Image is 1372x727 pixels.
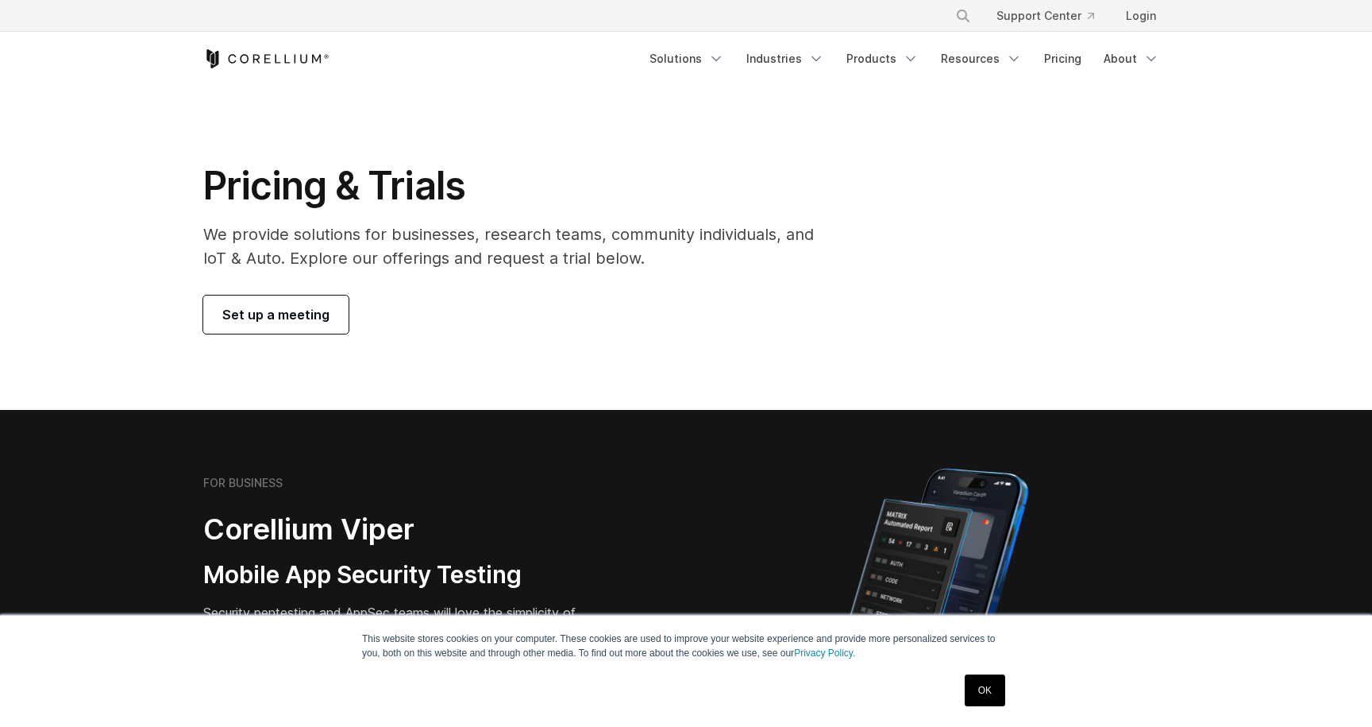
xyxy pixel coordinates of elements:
h1: Pricing & Trials [203,162,836,210]
a: Login [1113,2,1169,30]
h2: Corellium Viper [203,512,610,547]
h3: Mobile App Security Testing [203,560,610,590]
a: Support Center [984,2,1107,30]
a: Solutions [640,44,734,73]
a: Resources [931,44,1031,73]
a: Pricing [1035,44,1091,73]
a: About [1094,44,1169,73]
a: Corellium Home [203,49,330,68]
a: OK [965,675,1005,706]
button: Search [949,2,977,30]
p: We provide solutions for businesses, research teams, community individuals, and IoT & Auto. Explo... [203,222,836,270]
span: Set up a meeting [222,305,330,324]
a: Set up a meeting [203,296,349,334]
a: Products [837,44,928,73]
div: Navigation Menu [640,44,1169,73]
a: Privacy Policy. [794,648,855,659]
p: Security pentesting and AppSec teams will love the simplicity of automated report generation comb... [203,603,610,660]
div: Navigation Menu [936,2,1169,30]
h6: FOR BUSINESS [203,476,283,490]
p: This website stores cookies on your computer. These cookies are used to improve your website expe... [362,632,1010,660]
a: Industries [737,44,834,73]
